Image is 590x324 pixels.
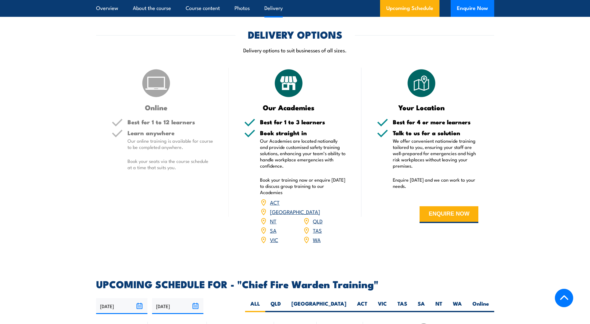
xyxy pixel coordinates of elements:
h5: Talk to us for a solution [393,130,479,136]
label: WA [448,300,467,312]
a: [GEOGRAPHIC_DATA] [270,208,320,215]
input: From date [96,298,147,314]
label: VIC [373,300,392,312]
button: ENQUIRE NOW [420,206,478,223]
a: WA [313,236,321,243]
h5: Book straight in [260,130,346,136]
h5: Best for 1 to 3 learners [260,119,346,125]
p: Enquire [DATE] and we can work to your needs. [393,177,479,189]
a: VIC [270,236,278,243]
h3: Your Location [377,104,466,111]
p: Our Academies are located nationally and provide customised safety training solutions, enhancing ... [260,138,346,169]
label: ACT [352,300,373,312]
label: QLD [265,300,286,312]
p: Book your training now or enquire [DATE] to discuss group training to our Academies [260,177,346,195]
label: SA [412,300,430,312]
p: Delivery options to suit businesses of all sizes. [96,46,494,54]
a: TAS [313,226,322,234]
a: QLD [313,217,323,225]
h3: Our Academies [244,104,333,111]
a: SA [270,226,276,234]
a: NT [270,217,276,225]
label: TAS [392,300,412,312]
h2: DELIVERY OPTIONS [248,30,342,39]
p: Book your seats via the course schedule at a time that suits you. [128,158,213,170]
label: ALL [245,300,265,312]
label: NT [430,300,448,312]
a: ACT [270,198,280,206]
label: Online [467,300,494,312]
h5: Learn anywhere [128,130,213,136]
input: To date [152,298,203,314]
h3: Online [112,104,201,111]
label: [GEOGRAPHIC_DATA] [286,300,352,312]
h5: Best for 1 to 12 learners [128,119,213,125]
p: Our online training is available for course to be completed anywhere. [128,138,213,150]
p: We offer convenient nationwide training tailored to you, ensuring your staff are well-prepared fo... [393,138,479,169]
h2: UPCOMING SCHEDULE FOR - "Chief Fire Warden Training" [96,279,494,288]
h5: Best for 4 or more learners [393,119,479,125]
